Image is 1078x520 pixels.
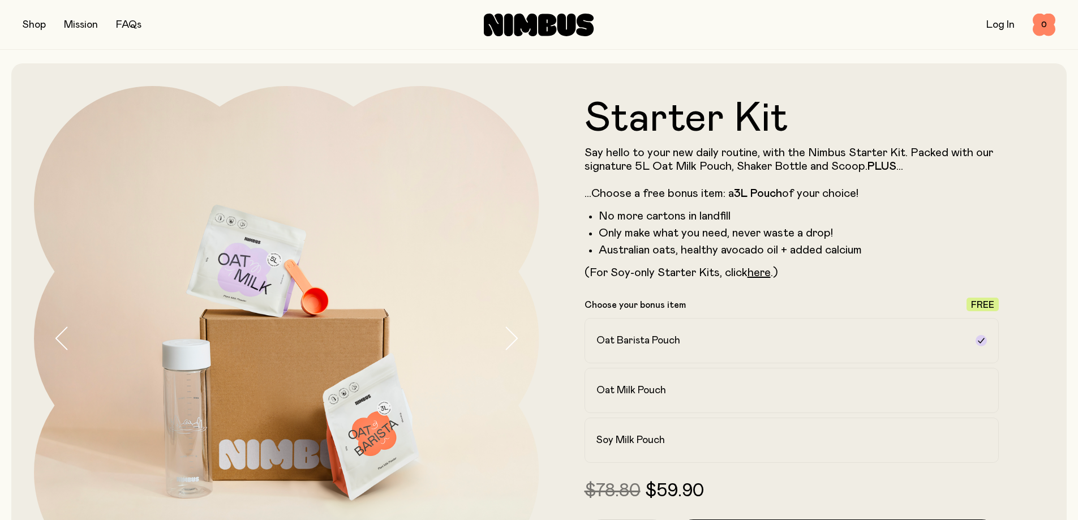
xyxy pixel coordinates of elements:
h2: Oat Milk Pouch [596,384,666,397]
a: Log In [986,20,1015,30]
li: Only make what you need, never waste a drop! [599,226,999,240]
span: $78.80 [585,482,641,500]
strong: 3L [734,188,748,199]
p: Say hello to your new daily routine, with the Nimbus Starter Kit. Packed with our signature 5L Oa... [585,146,999,200]
span: $59.90 [645,482,704,500]
li: Australian oats, healthy avocado oil + added calcium [599,243,999,257]
span: Free [971,300,994,310]
a: FAQs [116,20,141,30]
h1: Starter Kit [585,98,999,139]
li: No more cartons in landfill [599,209,999,223]
a: Mission [64,20,98,30]
strong: PLUS [867,161,896,172]
a: here [748,267,771,278]
strong: Pouch [750,188,782,199]
h2: Oat Barista Pouch [596,334,680,347]
p: Choose your bonus item [585,299,686,311]
h2: Soy Milk Pouch [596,433,665,447]
button: 0 [1033,14,1055,36]
p: (For Soy-only Starter Kits, click .) [585,266,999,280]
